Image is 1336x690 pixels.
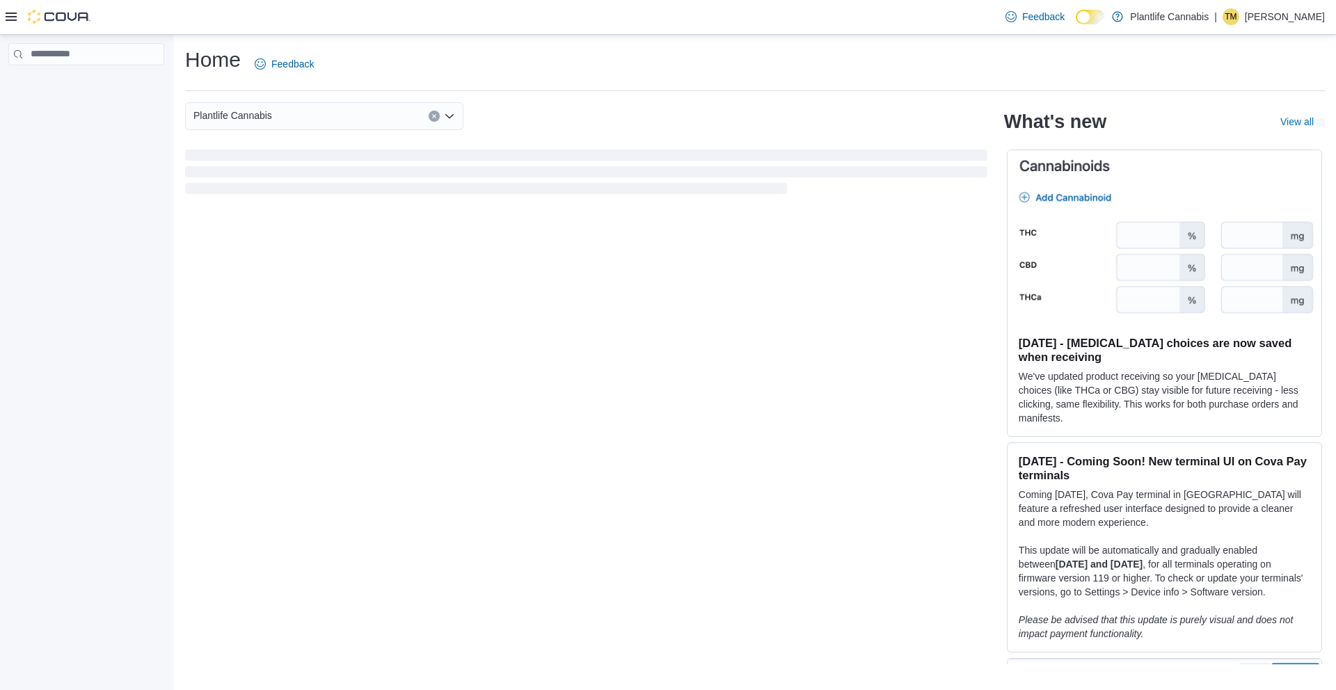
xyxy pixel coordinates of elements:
[28,10,90,24] img: Cova
[1019,488,1310,529] p: Coming [DATE], Cova Pay terminal in [GEOGRAPHIC_DATA] will feature a refreshed user interface des...
[1076,10,1105,24] input: Dark Mode
[1214,8,1217,25] p: |
[429,111,440,122] button: Clear input
[1019,543,1310,599] p: This update will be automatically and gradually enabled between , for all terminals operating on ...
[249,50,319,78] a: Feedback
[1280,116,1325,127] a: View allExternal link
[444,111,455,122] button: Open list of options
[1317,118,1325,127] svg: External link
[1056,559,1143,570] strong: [DATE] and [DATE]
[1019,336,1310,364] h3: [DATE] - [MEDICAL_DATA] choices are now saved when receiving
[1223,8,1239,25] div: Thomas McCreath
[1019,614,1294,639] em: Please be advised that this update is purely visual and does not impact payment functionality.
[271,57,314,71] span: Feedback
[8,68,164,102] nav: Complex example
[1019,369,1310,425] p: We've updated product receiving so your [MEDICAL_DATA] choices (like THCa or CBG) stay visible fo...
[1019,454,1310,482] h3: [DATE] - Coming Soon! New terminal UI on Cova Pay terminals
[193,107,272,124] span: Plantlife Cannabis
[1130,8,1209,25] p: Plantlife Cannabis
[1004,111,1106,133] h2: What's new
[1245,8,1325,25] p: [PERSON_NAME]
[185,46,241,74] h1: Home
[1076,24,1076,25] span: Dark Mode
[1225,8,1236,25] span: TM
[1022,10,1065,24] span: Feedback
[1000,3,1070,31] a: Feedback
[185,152,987,197] span: Loading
